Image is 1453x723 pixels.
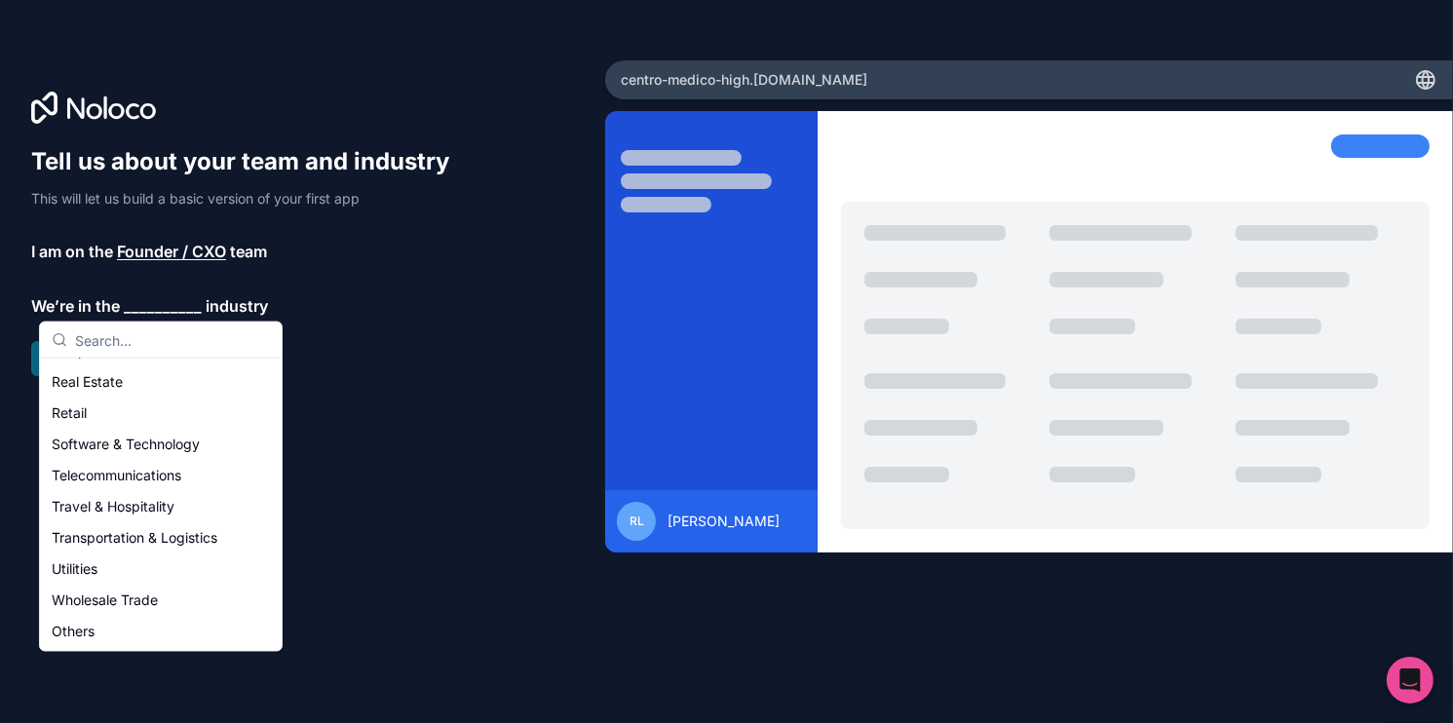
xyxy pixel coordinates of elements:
div: Wholesale Trade [44,585,278,616]
span: team [230,240,267,263]
div: Open Intercom Messenger [1387,657,1434,704]
span: I am on the [31,240,113,263]
span: __________ [124,294,202,318]
div: Retail [44,398,278,429]
h1: Tell us about your team and industry [31,146,468,177]
span: industry [206,294,268,318]
div: Utilities [44,553,278,585]
div: Transportation & Logistics [44,522,278,553]
div: Others [44,616,278,647]
p: This will let us build a basic version of your first app [31,189,468,209]
div: Real Estate [44,366,278,398]
div: Telecommunications [44,460,278,491]
div: Suggestions [40,359,282,651]
span: RL [630,514,644,529]
span: We’re in the [31,294,120,318]
span: centro-medico-high .[DOMAIN_NAME] [621,70,867,90]
input: Search... [75,323,270,358]
span: Founder / CXO [117,240,226,263]
div: Travel & Hospitality [44,491,278,522]
span: [PERSON_NAME] [668,512,780,531]
div: Software & Technology [44,429,278,460]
